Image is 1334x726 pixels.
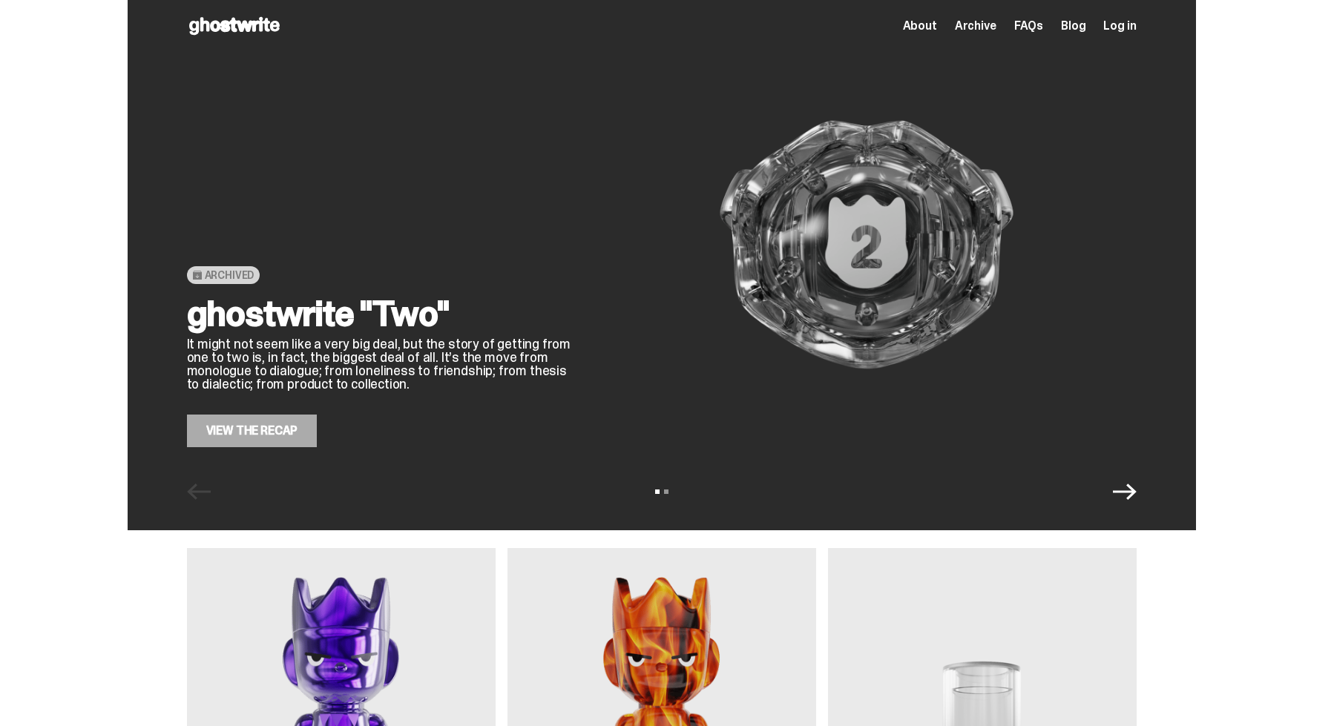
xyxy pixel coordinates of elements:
[664,489,668,494] button: View slide 2
[955,20,996,32] a: Archive
[597,42,1137,447] img: ghostwrite "Two"
[1014,20,1043,32] a: FAQs
[903,20,937,32] a: About
[1103,20,1136,32] a: Log in
[187,415,318,447] a: View the Recap
[655,489,660,494] button: View slide 1
[1061,20,1085,32] a: Blog
[205,269,254,281] span: Archived
[187,296,573,331] h2: ghostwrite "Two"
[187,337,573,391] p: It might not seem like a very big deal, but the story of getting from one to two is, in fact, the...
[1113,480,1137,504] button: Next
